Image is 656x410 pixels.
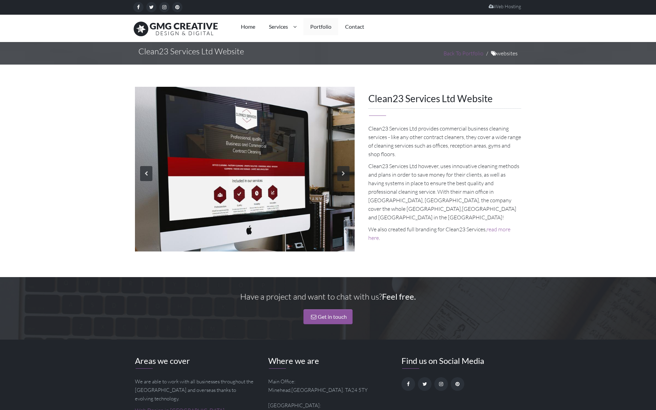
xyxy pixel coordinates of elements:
[291,387,343,393] span: [GEOGRAPHIC_DATA]
[234,18,262,35] a: Home
[133,47,244,55] h1: Clean23 Services Ltd Website
[303,309,353,324] a: Get in touch
[368,124,521,159] p: Clean23 Services Ltd provides commercial business cleaning services - like any other contract cle...
[382,291,416,301] span: Feel free.
[368,225,521,242] p: We also created full branding for Clean23 Services, .
[268,377,388,394] p: Main Office: , . TA24 5TY
[133,292,523,301] h5: Have a project and want to chat with us?
[338,18,371,35] a: Contact
[443,50,483,57] a: Back To Portfolio
[268,387,290,393] span: Minehead
[135,357,255,365] h5: Areas we cover
[401,357,521,365] h5: Find us on Social Media
[135,87,355,251] img: Clean23 Services Ltd Website
[133,18,219,39] img: Give Me Gimmicks logo
[268,357,388,365] h5: Where we are
[303,18,338,35] a: Portfolio
[368,162,521,222] p: Clean23 Services Ltd however, uses innovative cleaning methods and plans in order to save money f...
[484,49,518,58] li: websites
[489,3,521,9] a: Web Hosting
[368,94,521,109] h2: Clean23 Services Ltd Website
[262,18,303,35] a: Services
[135,377,255,403] p: We are able to work with all businesses throughout the [GEOGRAPHIC_DATA] and overseas thanks to e...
